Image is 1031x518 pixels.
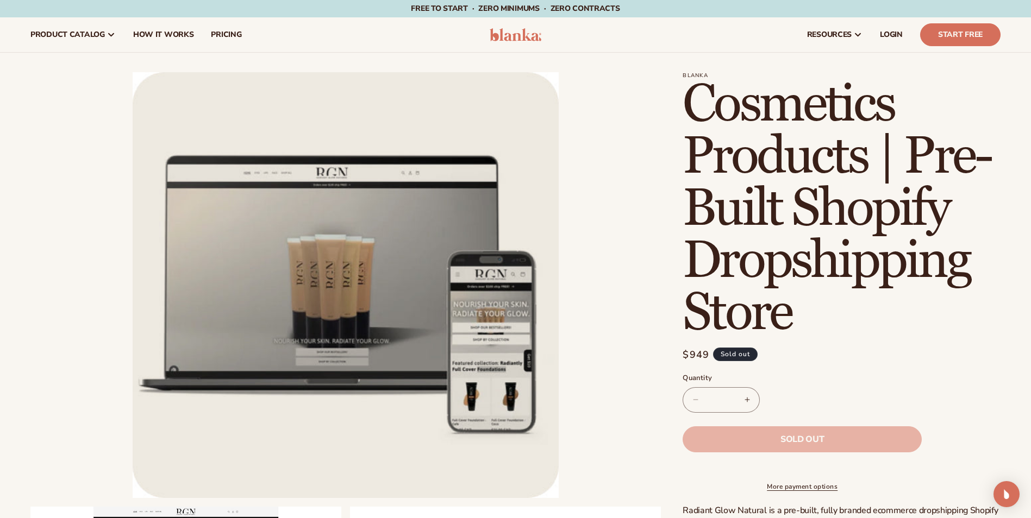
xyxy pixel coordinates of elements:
[683,348,709,362] span: $949
[124,17,203,52] a: How It Works
[920,23,1001,46] a: Start Free
[202,17,250,52] a: pricing
[807,30,852,39] span: resources
[713,348,758,361] span: Sold out
[683,72,1001,79] p: Blanka
[683,373,922,384] label: Quantity
[22,17,124,52] a: product catalog
[683,79,1001,339] h1: Cosmetics Products | Pre-Built Shopify Dropshipping Store
[683,482,922,491] a: More payment options
[993,481,1020,507] div: Open Intercom Messenger
[411,3,620,14] span: Free to start · ZERO minimums · ZERO contracts
[880,30,903,39] span: LOGIN
[798,17,871,52] a: resources
[30,30,105,39] span: product catalog
[871,17,911,52] a: LOGIN
[211,30,241,39] span: pricing
[490,28,541,41] img: logo
[683,426,922,452] button: Sold out
[780,435,824,444] span: Sold out
[133,30,194,39] span: How It Works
